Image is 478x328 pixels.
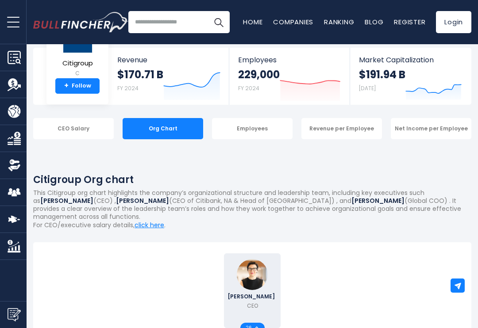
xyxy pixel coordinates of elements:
a: Blog [365,17,383,27]
small: FY 2024 [238,84,259,92]
img: Bullfincher logo [33,12,129,32]
span: Employees [238,56,340,64]
img: Ownership [8,159,21,172]
a: Companies [273,17,313,27]
b: [PERSON_NAME] [351,196,405,205]
span: Revenue [117,56,220,64]
div: CEO Salary [33,118,114,139]
div: Org Chart [123,118,203,139]
button: Search [208,11,230,33]
a: Home [243,17,262,27]
a: Market Capitalization $191.94 B [DATE] [350,48,470,105]
a: +Follow [55,78,100,94]
div: Net Income per Employee [391,118,471,139]
p: CEO [247,302,258,310]
a: Register [394,17,425,27]
img: Jane Fraser [237,259,268,290]
strong: $191.94 B [359,68,405,81]
a: Ranking [324,17,354,27]
a: Revenue $170.71 B FY 2024 [108,48,229,105]
strong: 229,000 [238,68,280,81]
b: [PERSON_NAME] [40,196,93,205]
a: Jane Fraser [PERSON_NAME] CEO 26 [224,253,280,328]
small: [DATE] [359,84,376,92]
div: Revenue per Employee [301,118,382,139]
strong: + [64,82,69,90]
div: Employees [212,118,293,139]
p: This Citigroup org chart highlights the company’s organizational structure and leadership team, i... [33,189,471,221]
small: FY 2024 [117,84,139,92]
a: Login [436,11,471,33]
span: Market Capitalization [359,56,462,64]
h1: Citigroup Org chart [33,172,471,187]
b: [PERSON_NAME] [116,196,169,205]
p: For CEO/executive salary details, . [33,221,471,229]
a: click here [135,221,164,229]
small: C [62,69,93,77]
strong: $170.71 B [117,68,163,81]
a: Employees 229,000 FY 2024 [229,48,349,105]
span: [PERSON_NAME] [227,294,278,299]
a: Citigroup C [62,23,93,78]
a: Go to homepage [33,12,128,32]
span: Citigroup [62,60,93,67]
